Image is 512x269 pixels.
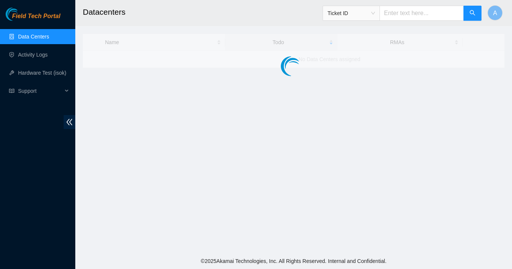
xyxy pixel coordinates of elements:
a: Hardware Test (isok) [18,70,66,76]
span: search [469,10,475,17]
a: Akamai TechnologiesField Tech Portal [6,14,60,23]
input: Enter text here... [379,6,464,21]
span: Support [18,83,62,98]
span: Field Tech Portal [12,13,60,20]
span: read [9,88,14,94]
a: Activity Logs [18,52,48,58]
button: search [463,6,482,21]
a: Data Centers [18,34,49,40]
span: Ticket ID [328,8,375,19]
span: A [493,8,497,18]
span: double-left [64,115,75,129]
img: Akamai Technologies [6,8,38,21]
footer: © 2025 Akamai Technologies, Inc. All Rights Reserved. Internal and Confidential. [75,253,512,269]
button: A [488,5,503,20]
